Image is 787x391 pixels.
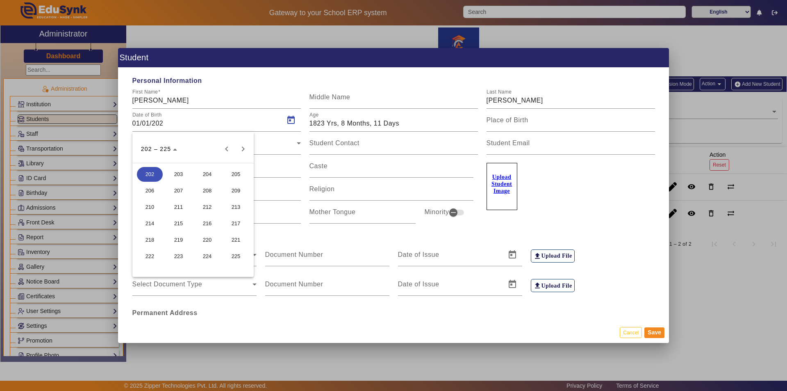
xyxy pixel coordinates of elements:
button: 206 [136,183,164,199]
button: Previous 24 years [218,141,235,157]
button: 207 [164,183,193,199]
button: 225 [222,248,250,265]
span: 203 [166,167,191,182]
button: 208 [193,183,222,199]
button: Choose date [138,142,181,156]
button: 205 [222,166,250,183]
button: Next 24 years [235,141,251,157]
button: 218 [136,232,164,248]
button: 202 [136,166,164,183]
span: 217 [223,216,249,231]
span: 213 [223,200,249,215]
span: 205 [223,167,249,182]
span: 212 [194,200,220,215]
button: 213 [222,199,250,215]
span: 222 [137,249,163,264]
button: 220 [193,232,222,248]
button: 210 [136,199,164,215]
button: 204 [193,166,222,183]
button: 219 [164,232,193,248]
span: 224 [194,249,220,264]
span: 202 – 225 [141,146,171,152]
span: 223 [166,249,191,264]
span: 210 [137,200,163,215]
button: 222 [136,248,164,265]
span: 211 [166,200,191,215]
span: 207 [166,183,191,198]
button: 216 [193,215,222,232]
button: 217 [222,215,250,232]
button: 223 [164,248,193,265]
span: 218 [137,233,163,247]
button: 224 [193,248,222,265]
span: 221 [223,233,249,247]
button: 221 [222,232,250,248]
span: 225 [223,249,249,264]
button: 212 [193,199,222,215]
span: 209 [223,183,249,198]
span: 214 [137,216,163,231]
button: 214 [136,215,164,232]
span: 215 [166,216,191,231]
span: 204 [194,167,220,182]
span: 202 [137,167,163,182]
span: 208 [194,183,220,198]
button: 203 [164,166,193,183]
button: 215 [164,215,193,232]
span: 220 [194,233,220,247]
span: 219 [166,233,191,247]
button: 209 [222,183,250,199]
span: 206 [137,183,163,198]
span: 216 [194,216,220,231]
button: 211 [164,199,193,215]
